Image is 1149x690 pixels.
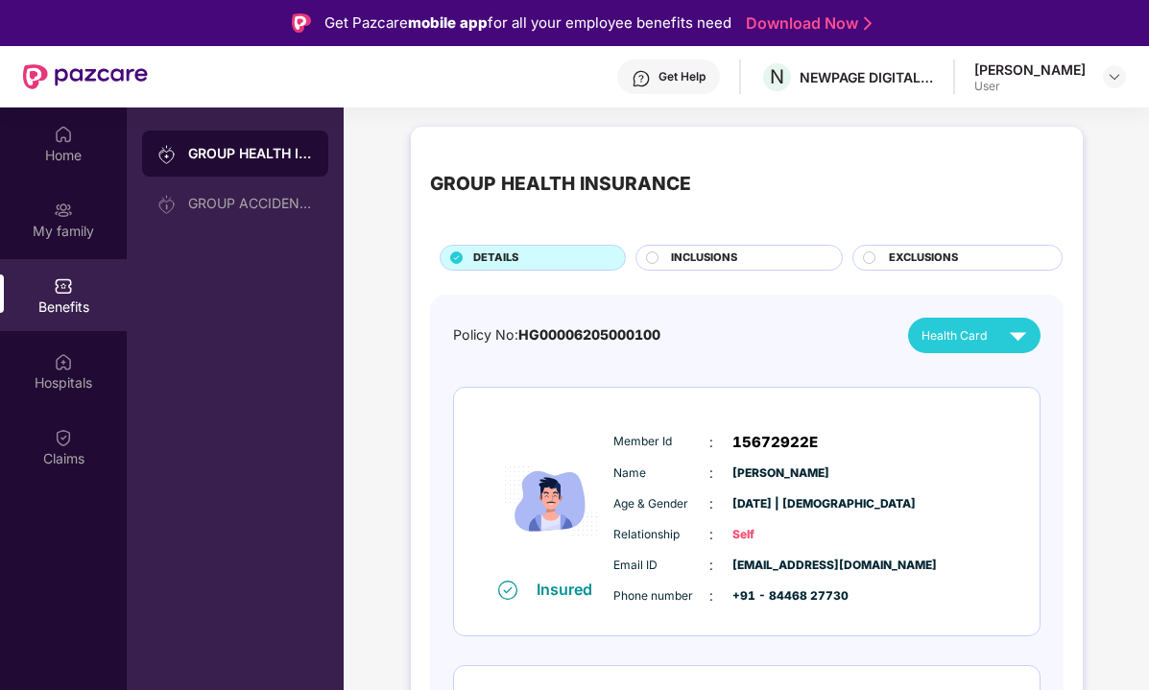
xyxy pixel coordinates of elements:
[800,68,934,86] div: NEWPAGE DIGITAL HEALTHCARE SOLUTIONS PRIVATE LIMITED
[537,580,604,599] div: Insured
[613,433,709,451] span: Member Id
[188,196,313,211] div: GROUP ACCIDENTAL INSURANCE
[732,464,828,483] span: [PERSON_NAME]
[473,250,518,267] span: DETAILS
[453,324,660,345] div: Policy No:
[864,13,872,34] img: Stroke
[23,64,148,89] img: New Pazcare Logo
[613,495,709,513] span: Age & Gender
[974,60,1086,79] div: [PERSON_NAME]
[908,318,1041,353] button: Health Card
[1001,319,1035,352] img: svg+xml;base64,PHN2ZyB4bWxucz0iaHR0cDovL3d3dy53My5vcmcvMjAwMC9zdmciIHZpZXdCb3g9IjAgMCAyNCAyNCIgd2...
[518,326,660,343] span: HG00006205000100
[709,463,713,484] span: :
[54,428,73,447] img: svg+xml;base64,PHN2ZyBpZD0iQ2xhaW0iIHhtbG5zPSJodHRwOi8vd3d3LnczLm9yZy8yMDAwL3N2ZyIgd2lkdGg9IjIwIi...
[732,431,818,454] span: 15672922E
[770,65,784,88] span: N
[922,326,987,345] span: Health Card
[732,557,828,575] span: [EMAIL_ADDRESS][DOMAIN_NAME]
[493,423,609,578] img: icon
[1107,69,1122,84] img: svg+xml;base64,PHN2ZyBpZD0iRHJvcGRvd24tMzJ4MzIiIHhtbG5zPSJodHRwOi8vd3d3LnczLm9yZy8yMDAwL3N2ZyIgd2...
[889,250,958,267] span: EXCLUSIONS
[613,557,709,575] span: Email ID
[709,493,713,514] span: :
[430,169,691,198] div: GROUP HEALTH INSURANCE
[746,13,866,34] a: Download Now
[613,464,709,483] span: Name
[613,587,709,606] span: Phone number
[732,587,828,606] span: +91 - 84468 27730
[292,13,311,33] img: Logo
[324,12,731,35] div: Get Pazcare for all your employee benefits need
[408,13,488,32] strong: mobile app
[709,432,713,453] span: :
[54,276,73,296] img: svg+xml;base64,PHN2ZyBpZD0iQmVuZWZpdHMiIHhtbG5zPSJodHRwOi8vd3d3LnczLm9yZy8yMDAwL3N2ZyIgd2lkdGg9Ij...
[709,585,713,607] span: :
[498,581,517,600] img: svg+xml;base64,PHN2ZyB4bWxucz0iaHR0cDovL3d3dy53My5vcmcvMjAwMC9zdmciIHdpZHRoPSIxNiIgaGVpZ2h0PSIxNi...
[732,495,828,513] span: [DATE] | [DEMOGRAPHIC_DATA]
[613,526,709,544] span: Relationship
[671,250,737,267] span: INCLUSIONS
[54,352,73,371] img: svg+xml;base64,PHN2ZyBpZD0iSG9zcGl0YWxzIiB4bWxucz0iaHR0cDovL3d3dy53My5vcmcvMjAwMC9zdmciIHdpZHRoPS...
[732,526,828,544] span: Self
[709,524,713,545] span: :
[709,555,713,576] span: :
[658,69,706,84] div: Get Help
[188,144,313,163] div: GROUP HEALTH INSURANCE
[157,145,177,164] img: svg+xml;base64,PHN2ZyB3aWR0aD0iMjAiIGhlaWdodD0iMjAiIHZpZXdCb3g9IjAgMCAyMCAyMCIgZmlsbD0ibm9uZSIgeG...
[632,69,651,88] img: svg+xml;base64,PHN2ZyBpZD0iSGVscC0zMngzMiIgeG1sbnM9Imh0dHA6Ly93d3cudzMub3JnLzIwMDAvc3ZnIiB3aWR0aD...
[157,195,177,214] img: svg+xml;base64,PHN2ZyB3aWR0aD0iMjAiIGhlaWdodD0iMjAiIHZpZXdCb3g9IjAgMCAyMCAyMCIgZmlsbD0ibm9uZSIgeG...
[54,125,73,144] img: svg+xml;base64,PHN2ZyBpZD0iSG9tZSIgeG1sbnM9Imh0dHA6Ly93d3cudzMub3JnLzIwMDAvc3ZnIiB3aWR0aD0iMjAiIG...
[54,201,73,220] img: svg+xml;base64,PHN2ZyB3aWR0aD0iMjAiIGhlaWdodD0iMjAiIHZpZXdCb3g9IjAgMCAyMCAyMCIgZmlsbD0ibm9uZSIgeG...
[974,79,1086,94] div: User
